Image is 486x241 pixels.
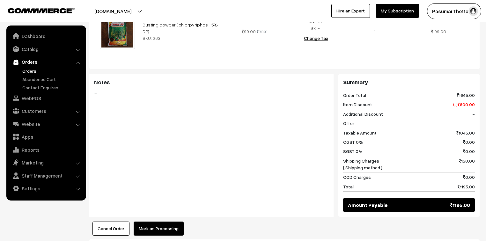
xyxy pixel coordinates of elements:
[331,4,370,18] a: Hire an Expert
[8,30,84,42] a: Dashboard
[92,222,129,236] button: Cancel Order
[343,101,372,108] span: Item Discount
[94,79,329,86] h3: Notes
[8,170,84,181] a: Staff Management
[343,79,475,86] h3: Summary
[343,111,383,117] span: Additional Discount
[343,183,354,190] span: Total
[348,201,388,209] span: Amount Payable
[257,30,267,34] strike: 299.00
[8,43,84,55] a: Catalog
[343,139,363,145] span: CGST 0%
[299,31,333,45] button: Change Tax
[134,222,184,236] button: Mark as Processing
[8,118,84,130] a: Website
[374,29,375,34] span: 1
[242,29,256,34] span: 99.00
[100,14,135,49] img: photo_2024-04-08_10-54-51.jpg
[450,201,470,209] span: 1195.00
[453,101,475,108] span: (-) 600.00
[8,8,75,13] img: COMMMERCE
[72,3,154,19] button: [DOMAIN_NAME]
[427,3,481,19] button: Pasumai Thotta…
[21,76,84,83] a: Abandoned Cart
[343,174,371,180] span: COD Charges
[21,68,84,74] a: Orders
[343,92,366,99] span: Order Total
[343,129,377,136] span: Taxable Amount
[463,174,475,180] span: 0.00
[8,6,64,14] a: COMMMERCE
[8,144,84,156] a: Reports
[472,111,475,117] span: -
[458,183,475,190] span: 1195.00
[8,105,84,117] a: Customers
[8,131,84,142] a: Apps
[376,4,419,18] a: My Subscription
[457,92,475,99] span: 1645.00
[143,35,221,41] div: SKU: 263
[343,148,363,155] span: SGST 0%
[468,6,478,16] img: user
[8,56,84,68] a: Orders
[8,183,84,194] a: Settings
[21,84,84,91] a: Contact Enquires
[463,139,475,145] span: 0.00
[459,157,475,171] span: 150.00
[472,120,475,127] span: -
[343,120,354,127] span: Offer
[8,92,84,104] a: WebPOS
[306,18,323,31] span: HSN: 1211 Tax: -
[456,129,475,136] span: 1045.00
[94,89,329,97] blockquote: -
[434,29,446,34] span: 99.00
[8,157,84,168] a: Marketing
[463,148,475,155] span: 0.00
[343,157,382,171] span: Shipping Charges [ Shipping method ]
